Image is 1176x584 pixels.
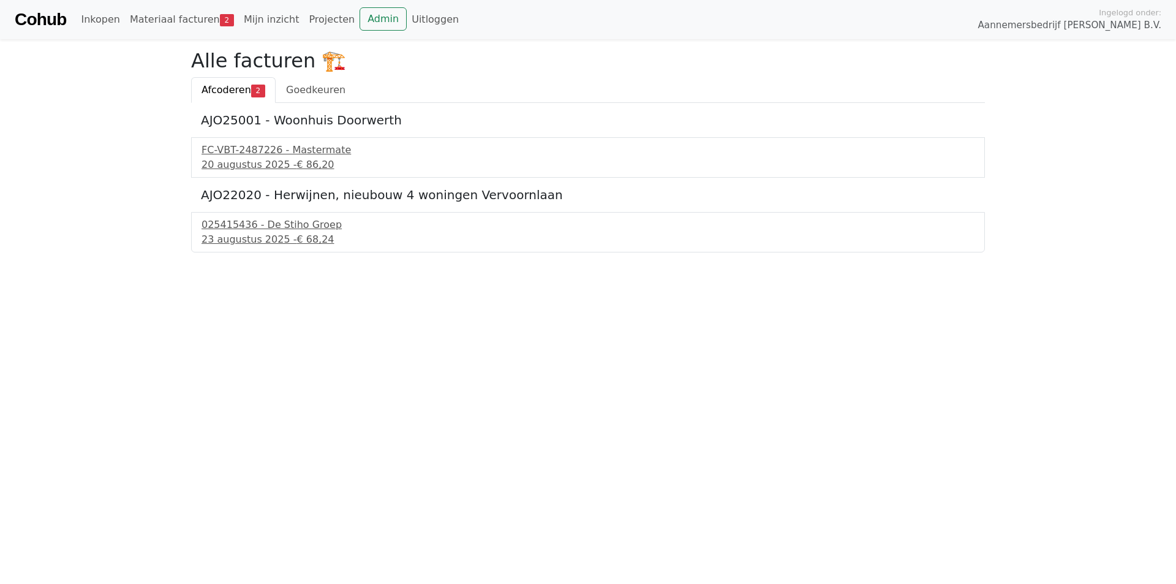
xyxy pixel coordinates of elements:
span: 2 [220,14,234,26]
div: FC-VBT-2487226 - Mastermate [202,143,974,157]
a: Uitloggen [407,7,464,32]
span: 2 [251,85,265,97]
h5: AJO22020 - Herwijnen, nieubouw 4 woningen Vervoornlaan [201,188,975,202]
a: Admin [360,7,407,31]
a: Inkopen [76,7,124,32]
span: Ingelogd onder: [1099,7,1161,18]
span: € 86,20 [296,159,334,170]
span: Goedkeuren [286,84,345,96]
span: Aannemersbedrijf [PERSON_NAME] B.V. [978,18,1161,32]
a: Cohub [15,5,66,34]
span: € 68,24 [296,233,334,245]
a: 025415436 - De Stiho Groep23 augustus 2025 -€ 68,24 [202,218,974,247]
a: Projecten [304,7,360,32]
a: Afcoderen2 [191,77,276,103]
a: Materiaal facturen2 [125,7,239,32]
h2: Alle facturen 🏗️ [191,49,985,72]
div: 025415436 - De Stiho Groep [202,218,974,232]
h5: AJO25001 - Woonhuis Doorwerth [201,113,975,127]
div: 23 augustus 2025 - [202,232,974,247]
a: FC-VBT-2487226 - Mastermate20 augustus 2025 -€ 86,20 [202,143,974,172]
a: Goedkeuren [276,77,356,103]
a: Mijn inzicht [239,7,304,32]
div: 20 augustus 2025 - [202,157,974,172]
span: Afcoderen [202,84,251,96]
